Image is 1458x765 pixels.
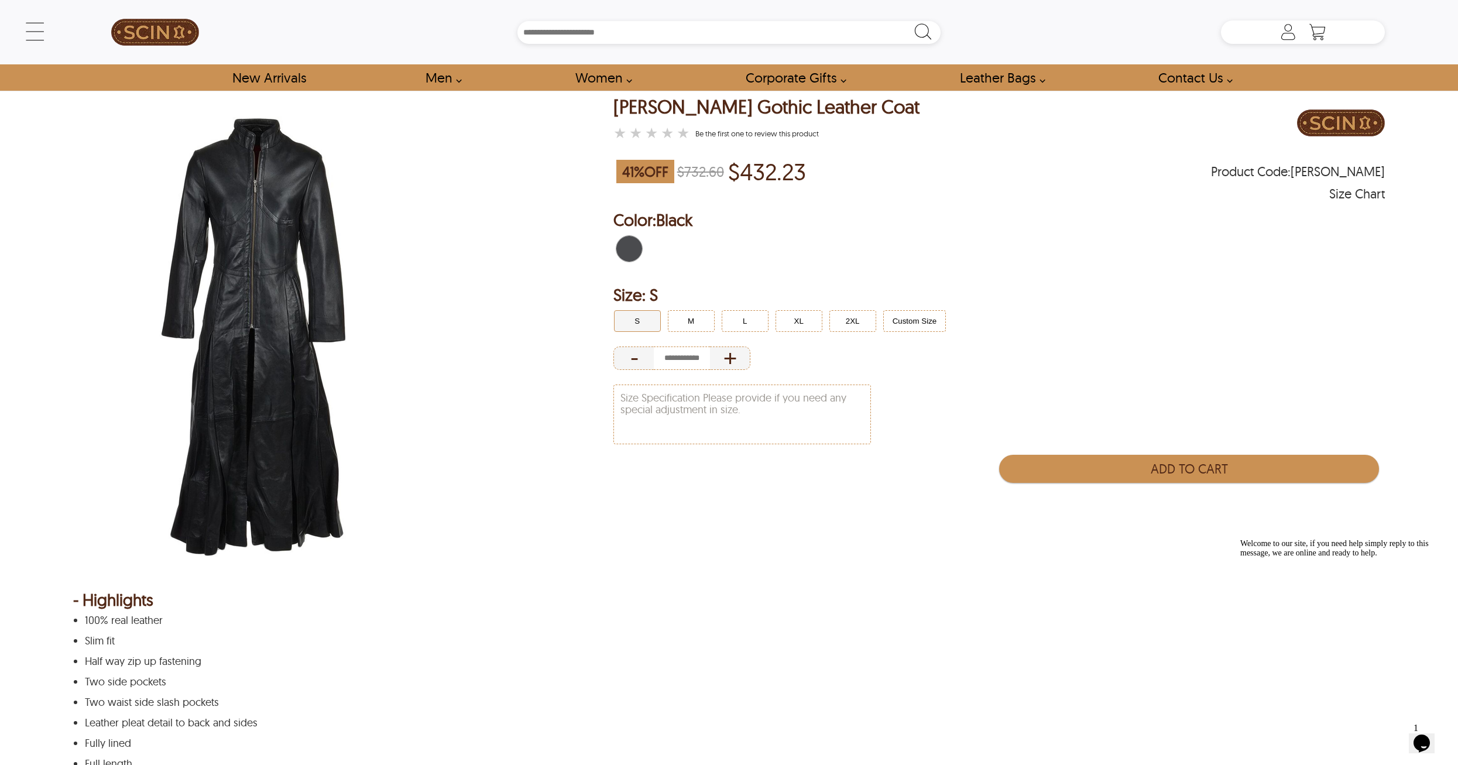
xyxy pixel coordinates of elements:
strike: $732.60 [677,163,724,180]
div: - Highlights [73,594,1385,606]
a: Shopping Cart [1306,23,1329,41]
a: shop men's leather jackets [412,64,468,91]
iframe: chat widget [1409,718,1446,753]
p: Leather pleat detail to back and sides [85,717,1371,729]
div: Black [613,233,645,265]
a: contact-us [1145,64,1239,91]
div: Welcome to our site, if you need help simply reply to this message, we are online and ready to help. [5,5,215,23]
button: Add to Cart [999,455,1379,483]
a: Nyla Gothic Leather Coat } [613,125,692,142]
button: Click to select L [722,310,769,332]
textarea: Size Specification Please provide if you need any special adjustment in size. [614,385,870,444]
span: Welcome to our site, if you need help simply reply to this message, we are online and ready to help. [5,5,193,23]
p: Fully lined [85,737,1371,749]
a: Shop Women Leather Jackets [562,64,639,91]
button: Click to select M [668,310,715,332]
label: 3 rating [645,127,658,139]
p: Price of $432.23 [728,158,806,185]
div: Increase Quantity of Item [710,347,750,370]
a: Shop Leather Bags [946,64,1052,91]
label: 5 rating [677,127,689,139]
p: 100% real leather [85,615,1371,626]
p: Two side pockets [85,676,1371,688]
button: Click to select XL [776,310,822,332]
p: Slim fit [85,635,1371,647]
iframe: chat widget [1236,534,1446,712]
div: [PERSON_NAME] Gothic Leather Coat [613,97,920,117]
div: Decrease Quantity of Item [613,347,654,370]
h2: Selected Filter by Size: S [613,283,1385,307]
a: Shop Leather Corporate Gifts [732,64,853,91]
p: Two waist side slash pockets [85,697,1371,708]
h1: Nyla Gothic Leather Coat [613,97,920,117]
img: Womens Black Long Length Real Sheepskin Leather Gothic Coat by SCIN [73,97,452,571]
p: Half way zip up fastening [85,656,1371,667]
span: Black [656,210,692,230]
a: Nyla Gothic Leather Coat } [695,129,819,138]
label: 1 rating [613,127,626,139]
label: 2 rating [629,127,642,139]
button: Click to select 2XL [829,310,876,332]
label: 4 rating [661,127,674,139]
button: Click to select S [614,310,661,332]
img: SCIN [111,6,199,59]
span: Product Code: NYLA [1211,166,1385,177]
span: 41 % OFF [616,160,674,183]
iframe: PayPal [1001,489,1379,521]
img: Brand Logo PDP Image [1297,97,1385,149]
button: Click to select Custom Size [883,310,946,332]
a: Shop New Arrivals [219,64,319,91]
a: SCIN [73,6,237,59]
h2: Selected Color: by Black [613,208,1385,232]
a: Brand Logo PDP Image [1297,97,1385,152]
div: Size Chart [1329,188,1385,200]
